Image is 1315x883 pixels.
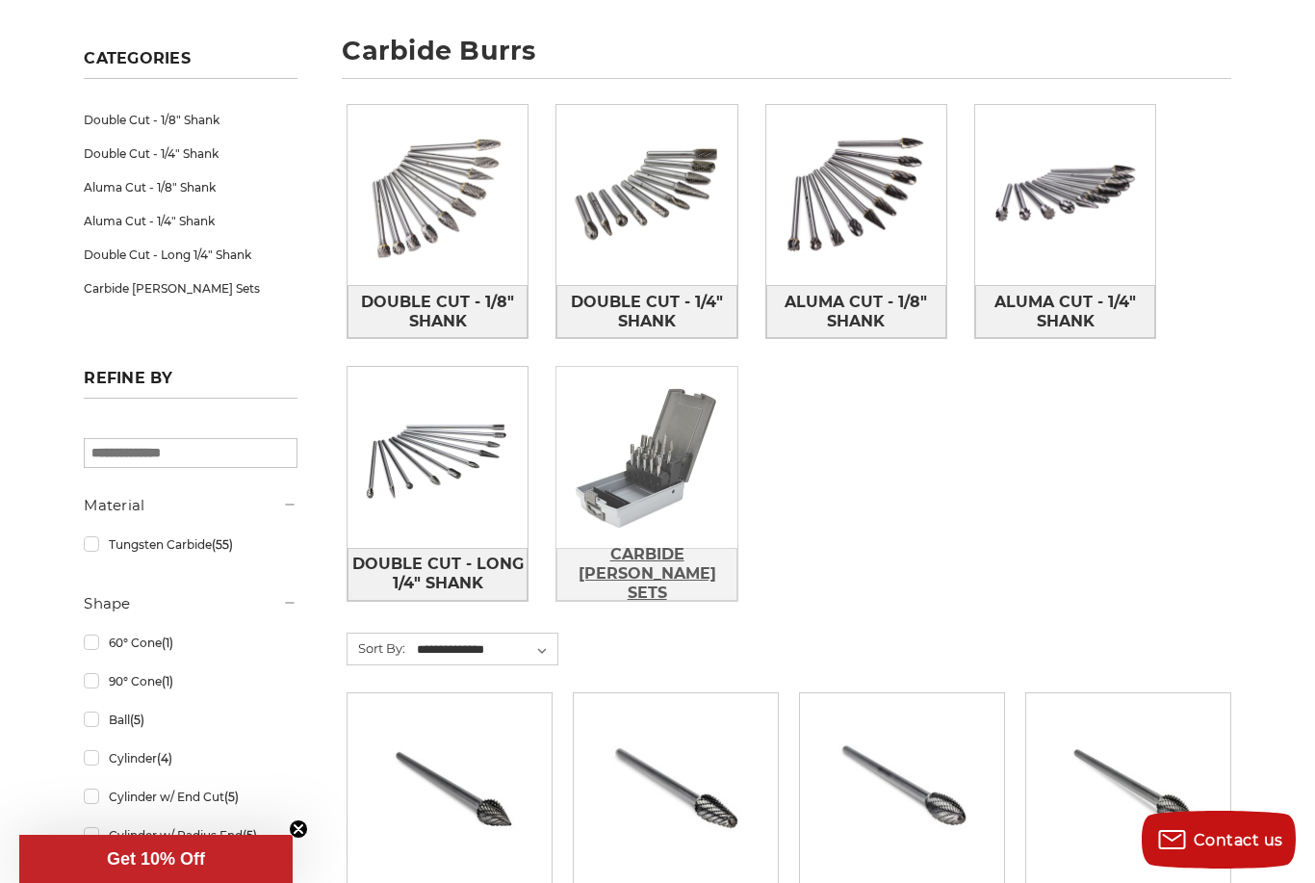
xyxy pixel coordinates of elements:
[84,780,297,814] a: Cylinder w/ End Cut
[556,105,736,285] img: Double Cut - 1/4" Shank
[19,835,293,883] div: Get 10% OffClose teaser
[1142,811,1296,869] button: Contact us
[84,272,297,305] a: Carbide [PERSON_NAME] Sets
[224,790,239,804] span: (5)
[348,286,527,338] span: Double Cut - 1/8" Shank
[556,367,736,547] img: Carbide Burr Sets
[107,849,205,869] span: Get 10% Off
[162,674,173,688] span: (1)
[243,828,257,843] span: (5)
[84,741,297,775] a: Cylinder
[348,367,528,547] img: Double Cut - Long 1/4" Shank
[84,49,297,79] h5: Categories
[348,548,527,600] span: Double Cut - Long 1/4" Shank
[84,170,297,204] a: Aluma Cut - 1/8" Shank
[342,38,1230,79] h1: carbide burrs
[84,703,297,737] a: Ball
[557,538,735,610] span: Carbide [PERSON_NAME] Sets
[599,707,753,861] img: CBSL-4DL Long reach double cut carbide rotary burr, taper radius end shape 1/4 inch shank
[976,286,1154,338] span: Aluma Cut - 1/4" Shank
[556,285,736,338] a: Double Cut - 1/4" Shank
[348,634,405,662] label: Sort By:
[84,592,297,615] h5: Shape
[975,105,1155,285] img: Aluma Cut - 1/4" Shank
[84,369,297,399] h5: Refine by
[162,636,173,650] span: (1)
[767,286,945,338] span: Aluma Cut - 1/8" Shank
[84,528,297,561] a: Tungsten Carbide
[84,664,297,698] a: 90° Cone
[1051,707,1205,861] img: CBSG-5DL Long reach double cut carbide rotary burr, pointed tree shape 1/4 inch shank
[556,548,736,601] a: Carbide [PERSON_NAME] Sets
[766,105,946,285] img: Aluma Cut - 1/8" Shank
[157,751,172,766] span: (4)
[825,707,979,861] img: CBSH-5DL Long reach double cut carbide rotary burr, flame shape 1/4 inch shank
[348,548,528,601] a: Double Cut - Long 1/4" Shank
[1194,831,1283,849] span: Contact us
[84,626,297,660] a: 60° Cone
[975,285,1155,338] a: Aluma Cut - 1/4" Shank
[84,494,297,517] h5: Material
[289,819,308,839] button: Close teaser
[84,818,297,852] a: Cylinder w/ Radius End
[557,286,735,338] span: Double Cut - 1/4" Shank
[348,285,528,338] a: Double Cut - 1/8" Shank
[414,636,557,664] select: Sort By:
[84,204,297,238] a: Aluma Cut - 1/4" Shank
[766,285,946,338] a: Aluma Cut - 1/8" Shank
[348,105,528,285] img: Double Cut - 1/8" Shank
[212,537,233,552] span: (55)
[373,707,527,861] img: CBSM-5DL Long reach double cut carbide rotary burr, cone shape 1/4 inch shank
[84,137,297,170] a: Double Cut - 1/4" Shank
[84,103,297,137] a: Double Cut - 1/8" Shank
[130,713,144,727] span: (5)
[84,238,297,272] a: Double Cut - Long 1/4" Shank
